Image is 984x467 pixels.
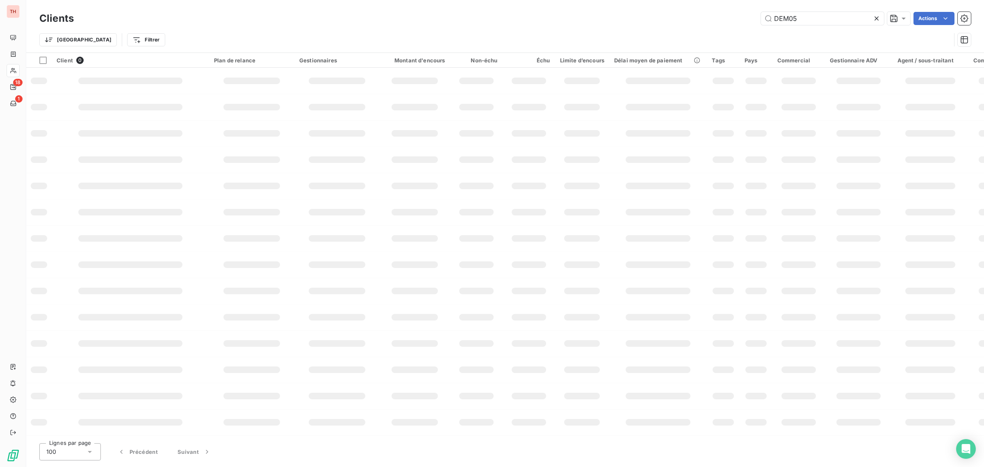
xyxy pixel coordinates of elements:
div: Open Intercom Messenger [956,439,976,459]
button: Précédent [107,443,168,460]
button: Suivant [168,443,221,460]
button: Filtrer [127,33,165,46]
span: Client [57,57,73,64]
div: Commercial [777,57,820,64]
div: Plan de relance [214,57,289,64]
input: Rechercher [761,12,884,25]
button: Actions [913,12,954,25]
div: Limite d’encours [560,57,604,64]
div: Gestionnaires [299,57,375,64]
div: Gestionnaire ADV [830,57,887,64]
div: Montant d'encours [385,57,445,64]
div: Délai moyen de paiement [614,57,702,64]
div: Non-échu [455,57,498,64]
button: [GEOGRAPHIC_DATA] [39,33,117,46]
h3: Clients [39,11,74,26]
span: 0 [76,57,84,64]
span: 18 [13,79,23,86]
span: 100 [46,448,56,456]
div: Pays [745,57,768,64]
img: Logo LeanPay [7,449,20,462]
div: Agent / sous-traitant [897,57,963,64]
div: Échu [508,57,550,64]
span: 1 [15,95,23,103]
div: Tags [712,57,735,64]
div: TH [7,5,20,18]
